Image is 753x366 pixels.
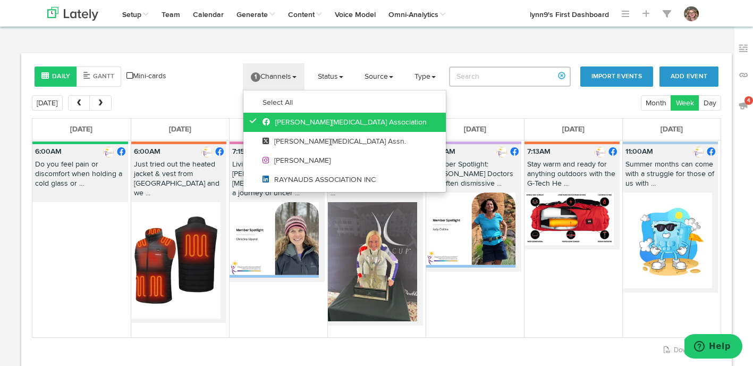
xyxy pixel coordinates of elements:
button: Month [641,95,672,111]
b: 6:00AM [429,148,455,155]
img: keywords_off.svg [738,43,749,54]
img: picture [595,147,605,157]
a: Mini-cards [126,71,166,81]
img: DvAynVpLSxqiLA1bxXyu [131,202,221,319]
img: qBZ1wWiSGCYeDxy25vlJ [623,193,713,288]
p: Member Spotlight: [PERSON_NAME] Doctors are often dismissive ... [426,160,521,193]
img: svgU4yklQ0yNadPsGoK8 [524,193,614,245]
a: Type [407,63,444,90]
span: [PERSON_NAME] [263,157,331,164]
img: links_off.svg [738,70,749,80]
span: RAYNAUDS ASSOCIATION INC [263,176,376,184]
span: [PERSON_NAME][MEDICAL_DATA] Assn. [263,138,406,145]
div: Style [35,66,121,87]
img: picture [496,147,507,157]
span: [DATE] [70,126,92,133]
p: Living with [PERSON_NAME][MEDICAL_DATA] has been a journey of uncer ... [230,160,325,203]
a: Source [357,63,401,90]
span: [DATE] [661,126,683,133]
p: Summer months can come with a struggle for those of us with ... [623,160,718,193]
button: prev [68,95,90,111]
span: [DATE] [169,126,191,133]
span: 1 [251,72,260,82]
img: picture [201,147,212,157]
span: [PERSON_NAME][MEDICAL_DATA] Association [263,119,427,126]
a: Select All [243,93,446,112]
p: Do you feel pain or discomfort when holding a cold glass or ... [32,160,128,193]
img: umrvPDIiSxqe2xY0IbM2 [426,193,515,268]
button: [DATE] [32,95,63,111]
img: c4AyJpCTrmGV1OXcel7S [328,202,417,321]
button: Day [698,95,721,111]
button: next [89,95,111,111]
img: picture [693,147,704,157]
img: picture [103,147,114,157]
b: 6:00AM [35,148,62,155]
button: Import Events [580,66,653,87]
button: Daily [35,66,77,87]
iframe: Opens a widget where you can find more information [684,334,742,361]
a: Status [310,63,351,90]
button: Add Event [659,66,718,87]
span: [DATE] [464,126,486,133]
a: Download PDF [664,347,718,354]
b: 6:00AM [134,148,160,155]
img: GgfgakO6QfG4DkBXIPSM [230,202,319,277]
img: logo_lately_bg_light.svg [47,7,98,21]
p: Stay warm and ready for anything outdoors with the G-Tech He ... [524,160,620,193]
button: Week [671,95,699,111]
b: 7:15AM [232,148,256,155]
span: [DATE] [562,126,585,133]
b: 7:13AM [527,148,551,155]
img: OhcUycdS6u5e6MDkMfFl [684,6,699,21]
span: 4 [744,96,753,105]
button: Gantt [77,66,121,87]
input: Search [449,66,571,87]
a: 1Channels [243,63,304,90]
p: Just tried out the heated jacket & vest from [GEOGRAPHIC_DATA] and we ... [131,160,226,203]
img: announcements_off.svg [738,100,749,111]
b: 11:00AM [625,148,653,155]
